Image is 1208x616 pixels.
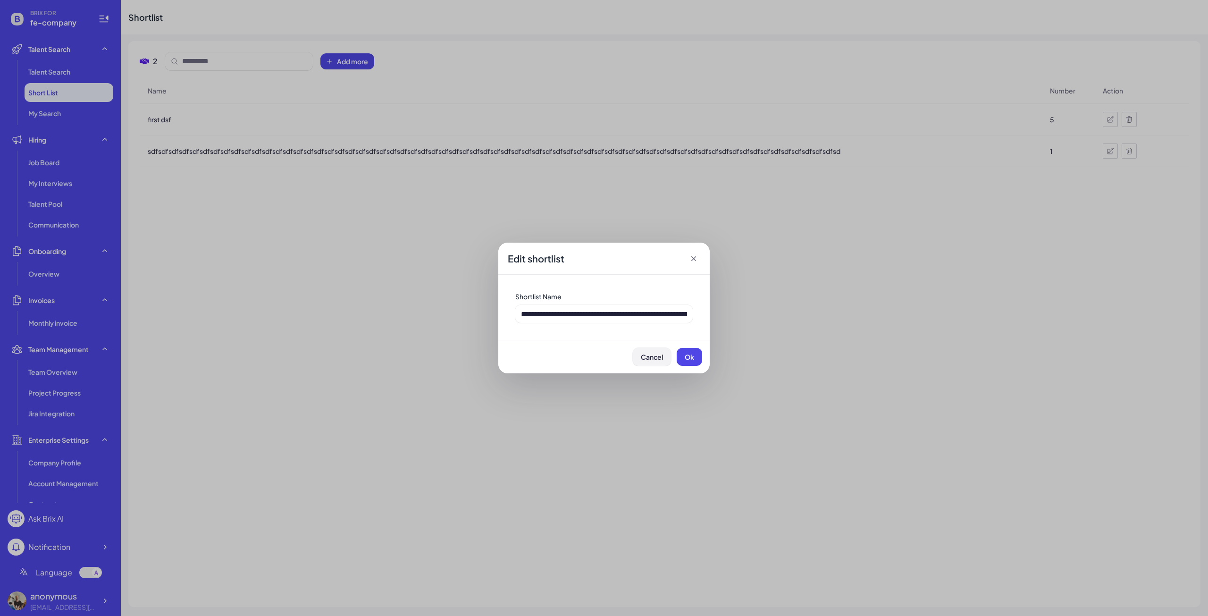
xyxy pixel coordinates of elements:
span: Edit shortlist [508,252,564,265]
button: Cancel [633,348,671,366]
div: Shortlist Name [515,292,693,301]
span: Ok [685,353,694,361]
span: Cancel [641,353,663,361]
button: Ok [677,348,702,366]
